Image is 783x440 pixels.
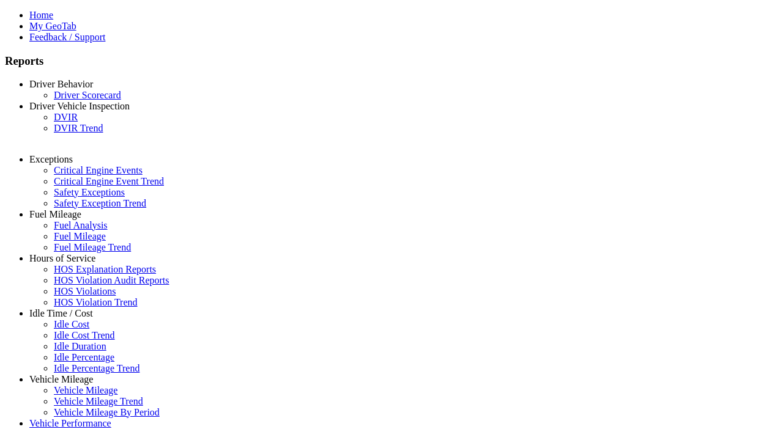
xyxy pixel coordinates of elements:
a: Safety Exceptions [54,187,125,197]
a: Hours of Service [29,253,95,263]
h3: Reports [5,54,778,68]
a: Safety Exception Trend [54,198,146,208]
a: Vehicle Mileage Trend [54,396,143,406]
a: HOS Violation Audit Reports [54,275,169,285]
a: HOS Violation Trend [54,297,138,307]
a: Fuel Mileage Trend [54,242,131,252]
a: Driver Vehicle Inspection [29,101,130,111]
a: Driver Scorecard [54,90,121,100]
a: Idle Cost Trend [54,330,115,340]
a: Idle Duration [54,341,106,351]
a: Idle Cost [54,319,89,329]
a: Fuel Analysis [54,220,108,230]
a: Critical Engine Event Trend [54,176,164,186]
a: Exceptions [29,154,73,164]
a: DVIR Trend [54,123,103,133]
a: Critical Engine Events [54,165,143,175]
a: DVIR [54,112,78,122]
a: Driver Behavior [29,79,93,89]
a: Idle Percentage Trend [54,363,139,373]
a: Vehicle Mileage By Period [54,407,160,417]
a: Feedback / Support [29,32,105,42]
a: Idle Time / Cost [29,308,93,318]
a: HOS Violations [54,286,116,296]
a: Fuel Mileage [54,231,106,241]
a: Vehicle Mileage [29,374,93,384]
a: Idle Percentage [54,352,114,362]
a: Vehicle Mileage [54,385,117,395]
a: Home [29,10,53,20]
a: My GeoTab [29,21,76,31]
a: Vehicle Performance [29,418,111,428]
a: HOS Explanation Reports [54,264,156,274]
a: Fuel Mileage [29,209,81,219]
